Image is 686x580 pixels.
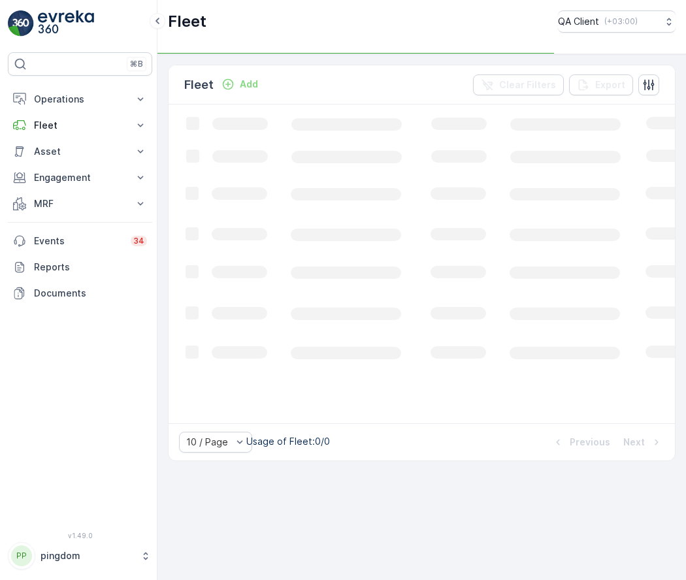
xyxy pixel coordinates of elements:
[623,436,645,449] p: Next
[8,191,152,217] button: MRF
[8,86,152,112] button: Operations
[34,261,147,274] p: Reports
[8,112,152,138] button: Fleet
[8,254,152,280] a: Reports
[184,76,214,94] p: Fleet
[558,15,599,28] p: QA Client
[570,436,610,449] p: Previous
[550,434,612,450] button: Previous
[34,287,147,300] p: Documents
[34,234,123,248] p: Events
[130,59,143,69] p: ⌘B
[8,138,152,165] button: Asset
[133,236,144,246] p: 34
[34,145,126,158] p: Asset
[34,171,126,184] p: Engagement
[8,532,152,540] span: v 1.49.0
[8,10,34,37] img: logo
[34,93,126,106] p: Operations
[569,74,633,95] button: Export
[168,11,206,32] p: Fleet
[41,549,134,562] p: pingdom
[499,78,556,91] p: Clear Filters
[8,542,152,570] button: PPpingdom
[595,78,625,91] p: Export
[604,16,638,27] p: ( +03:00 )
[240,78,258,91] p: Add
[246,435,330,448] p: Usage of Fleet : 0/0
[38,10,94,37] img: logo_light-DOdMpM7g.png
[216,76,263,92] button: Add
[473,74,564,95] button: Clear Filters
[34,119,126,132] p: Fleet
[8,165,152,191] button: Engagement
[558,10,676,33] button: QA Client(+03:00)
[622,434,664,450] button: Next
[11,545,32,566] div: PP
[8,280,152,306] a: Documents
[8,228,152,254] a: Events34
[34,197,126,210] p: MRF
